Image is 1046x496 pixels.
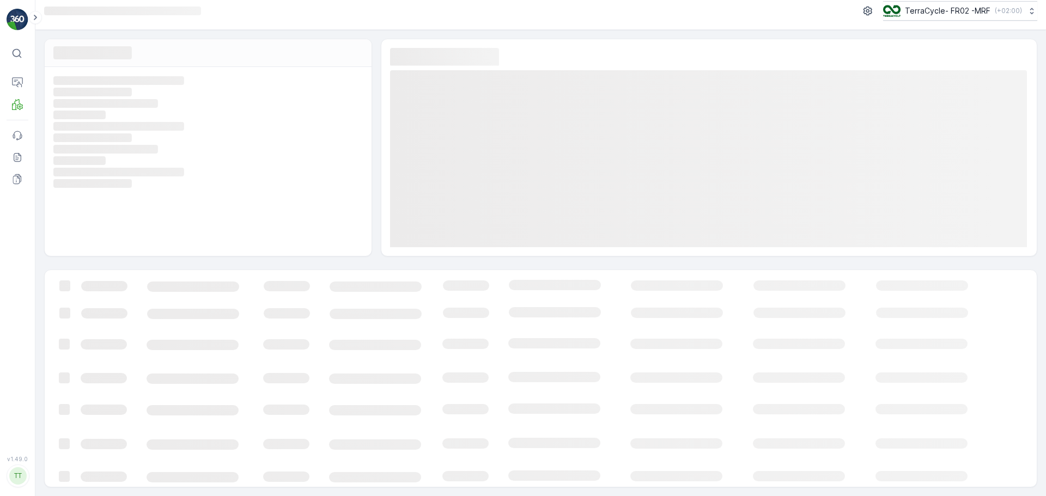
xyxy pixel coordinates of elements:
img: logo [7,9,28,30]
button: TT [7,464,28,487]
button: TerraCycle- FR02 -MRF(+02:00) [883,1,1037,21]
img: terracycle.png [883,5,901,17]
p: TerraCycle- FR02 -MRF [905,5,990,16]
div: TT [9,467,27,485]
p: ( +02:00 ) [995,7,1022,15]
span: v 1.49.0 [7,456,28,462]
